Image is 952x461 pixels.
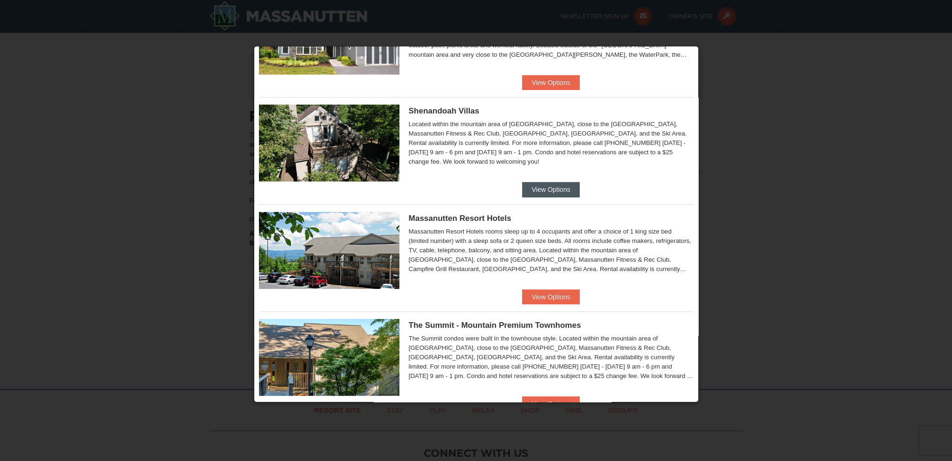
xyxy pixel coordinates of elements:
button: View Options [522,396,579,411]
button: View Options [522,75,579,90]
button: View Options [522,289,579,304]
span: The Summit - Mountain Premium Townhomes [409,321,581,330]
img: 19219034-1-0eee7e00.jpg [259,319,399,396]
button: View Options [522,182,579,197]
span: Shenandoah Villas [409,106,480,115]
div: Located within the mountain area of [GEOGRAPHIC_DATA], close to the [GEOGRAPHIC_DATA], Massanutte... [409,120,694,166]
img: 19219019-2-e70bf45f.jpg [259,105,399,181]
img: 19219026-1-e3b4ac8e.jpg [259,212,399,289]
div: The Summit condos were built in the townhouse style. Located within the mountain area of [GEOGRAP... [409,334,694,381]
span: Massanutten Resort Hotels [409,214,511,223]
div: Massanutten Resort Hotels rooms sleep up to 4 occupants and offer a choice of 1 king size bed (li... [409,227,694,274]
